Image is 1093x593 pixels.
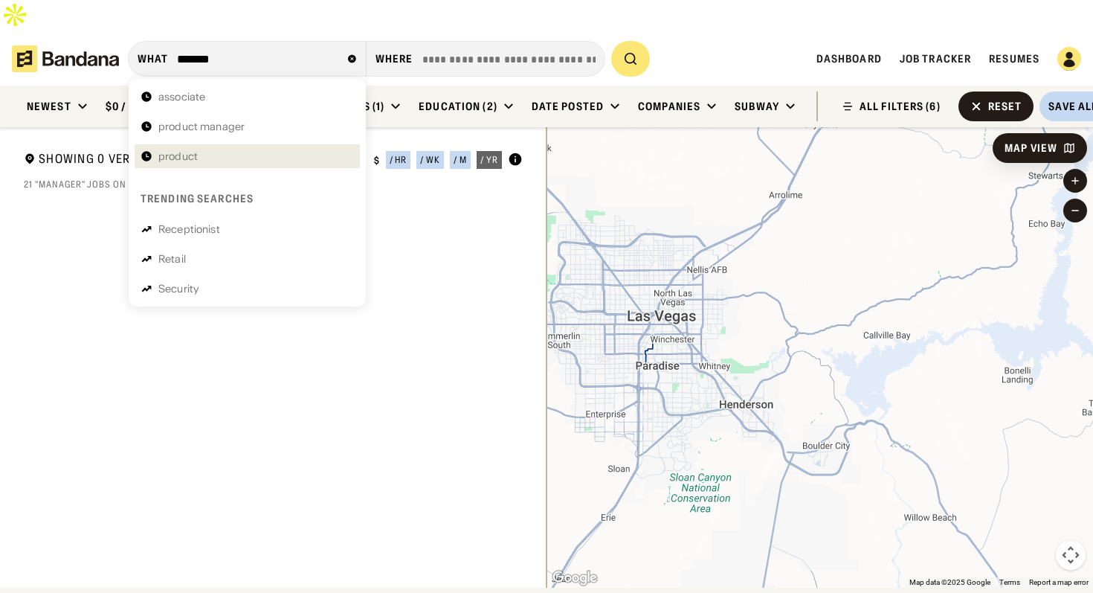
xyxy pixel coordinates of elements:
div: Trending searches [141,192,254,205]
div: Education (2) [419,100,497,113]
a: Dashboard [816,52,882,65]
a: Report a map error [1029,578,1089,586]
img: Google [550,568,599,588]
div: Map View [1005,143,1057,153]
button: Map camera controls [1056,540,1086,570]
a: Job Tracker [900,52,971,65]
div: ALL FILTERS (6) [860,101,941,112]
span: Map data ©2025 Google [909,578,990,586]
div: Retail [158,254,186,264]
div: product manager [158,121,245,132]
div: associate [158,92,205,102]
div: grid [24,199,523,588]
div: what [138,52,168,65]
div: / m [454,156,467,164]
div: Reset [988,101,1022,112]
a: Terms (opens in new tab) [999,578,1020,586]
div: Receptionist [158,224,220,234]
div: / wk [420,156,440,164]
div: $0 / year [106,100,157,113]
div: / yr [480,156,498,164]
div: / hr [390,156,407,164]
img: Bandana logotype [12,45,119,72]
div: Subway [735,100,779,113]
div: $ [374,155,380,167]
div: Companies [638,100,700,113]
div: product [158,151,198,161]
div: Date Posted [532,100,604,113]
div: Showing 0 Verified Jobs [24,151,362,170]
div: Newest [27,100,71,113]
div: 21 "manager" jobs on [DOMAIN_NAME] [24,179,523,190]
a: Open this area in Google Maps (opens a new window) [550,568,599,588]
a: Resumes [989,52,1039,65]
div: Where [375,52,413,65]
div: Security [158,283,199,294]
